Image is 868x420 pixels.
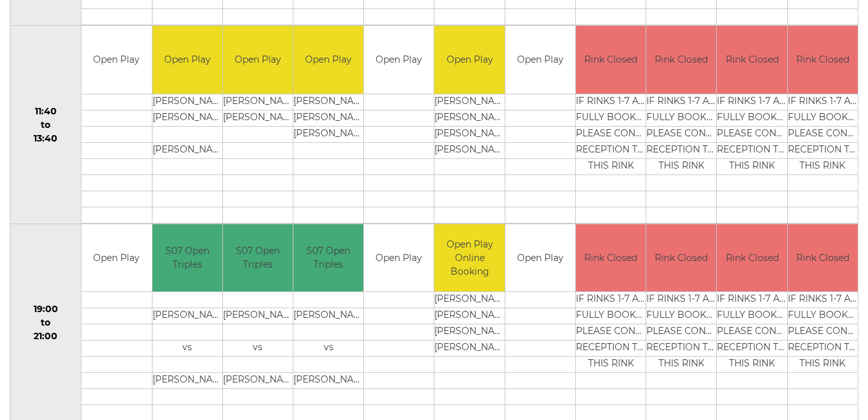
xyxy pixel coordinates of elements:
td: [PERSON_NAME] [434,126,504,142]
td: PLEASE CONTACT [646,324,716,341]
td: RECEPTION TO BOOK [646,142,716,158]
td: IF RINKS 1-7 ARE [576,94,646,110]
td: [PERSON_NAME] [434,292,504,308]
td: IF RINKS 1-7 ARE [717,292,787,308]
td: Rink Closed [788,224,858,292]
td: RECEPTION TO BOOK [717,142,787,158]
td: IF RINKS 1-7 ARE [788,94,858,110]
td: Rink Closed [717,224,787,292]
td: THIS RINK [576,357,646,373]
td: PLEASE CONTACT [788,126,858,142]
td: Open Play [81,26,151,94]
td: Open Play [364,26,434,94]
td: Rink Closed [576,224,646,292]
td: 11:40 to 13:40 [10,26,81,224]
td: [PERSON_NAME] [223,94,293,110]
td: [PERSON_NAME] [434,341,504,357]
td: [PERSON_NAME] [293,373,363,389]
td: RECEPTION TO BOOK [717,341,787,357]
td: THIS RINK [717,158,787,174]
td: FULLY BOOKED [576,308,646,324]
td: FULLY BOOKED [788,110,858,126]
td: Rink Closed [717,26,787,94]
td: S07 Open Triples [293,224,363,292]
td: Open Play [293,26,363,94]
td: FULLY BOOKED [717,308,787,324]
td: [PERSON_NAME] [293,308,363,324]
td: Open Play [81,224,151,292]
td: [PERSON_NAME] [434,94,504,110]
td: IF RINKS 1-7 ARE [788,292,858,308]
td: S07 Open Triples [153,224,222,292]
td: [PERSON_NAME] [153,373,222,389]
td: [PERSON_NAME] [153,110,222,126]
td: vs [223,341,293,357]
td: PLEASE CONTACT [646,126,716,142]
td: Rink Closed [646,26,716,94]
td: PLEASE CONTACT [576,126,646,142]
td: [PERSON_NAME] [153,308,222,324]
td: [PERSON_NAME] [293,126,363,142]
td: Rink Closed [576,26,646,94]
td: [PERSON_NAME] [434,308,504,324]
td: [PERSON_NAME] [153,142,222,158]
td: Open Play [505,224,575,292]
td: FULLY BOOKED [646,308,716,324]
td: RECEPTION TO BOOK [788,142,858,158]
td: FULLY BOOKED [646,110,716,126]
td: Open Play [223,26,293,94]
td: vs [153,341,222,357]
td: RECEPTION TO BOOK [788,341,858,357]
td: vs [293,341,363,357]
td: THIS RINK [788,158,858,174]
td: [PERSON_NAME] [293,110,363,126]
td: THIS RINK [646,158,716,174]
td: IF RINKS 1-7 ARE [646,292,716,308]
td: THIS RINK [717,357,787,373]
td: PLEASE CONTACT [576,324,646,341]
td: Open Play [505,26,575,94]
td: PLEASE CONTACT [717,324,787,341]
td: Open Play [434,26,504,94]
td: [PERSON_NAME] [434,142,504,158]
td: Open Play Online Booking [434,224,504,292]
td: Rink Closed [788,26,858,94]
td: [PERSON_NAME] LIGHT [434,110,504,126]
td: PLEASE CONTACT [788,324,858,341]
td: PLEASE CONTACT [717,126,787,142]
td: [PERSON_NAME] [153,94,222,110]
td: FULLY BOOKED [788,308,858,324]
td: [PERSON_NAME] [434,324,504,341]
td: [PERSON_NAME] [293,94,363,110]
td: FULLY BOOKED [717,110,787,126]
td: IF RINKS 1-7 ARE [717,94,787,110]
td: RECEPTION TO BOOK [646,341,716,357]
td: [PERSON_NAME] [223,308,293,324]
td: RECEPTION TO BOOK [576,341,646,357]
td: IF RINKS 1-7 ARE [576,292,646,308]
td: THIS RINK [788,357,858,373]
td: THIS RINK [576,158,646,174]
td: [PERSON_NAME] [223,373,293,389]
td: Open Play [364,224,434,292]
td: S07 Open Triples [223,224,293,292]
td: Rink Closed [646,224,716,292]
td: Open Play [153,26,222,94]
td: IF RINKS 1-7 ARE [646,94,716,110]
td: THIS RINK [646,357,716,373]
td: FULLY BOOKED [576,110,646,126]
td: RECEPTION TO BOOK [576,142,646,158]
td: [PERSON_NAME] [223,110,293,126]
